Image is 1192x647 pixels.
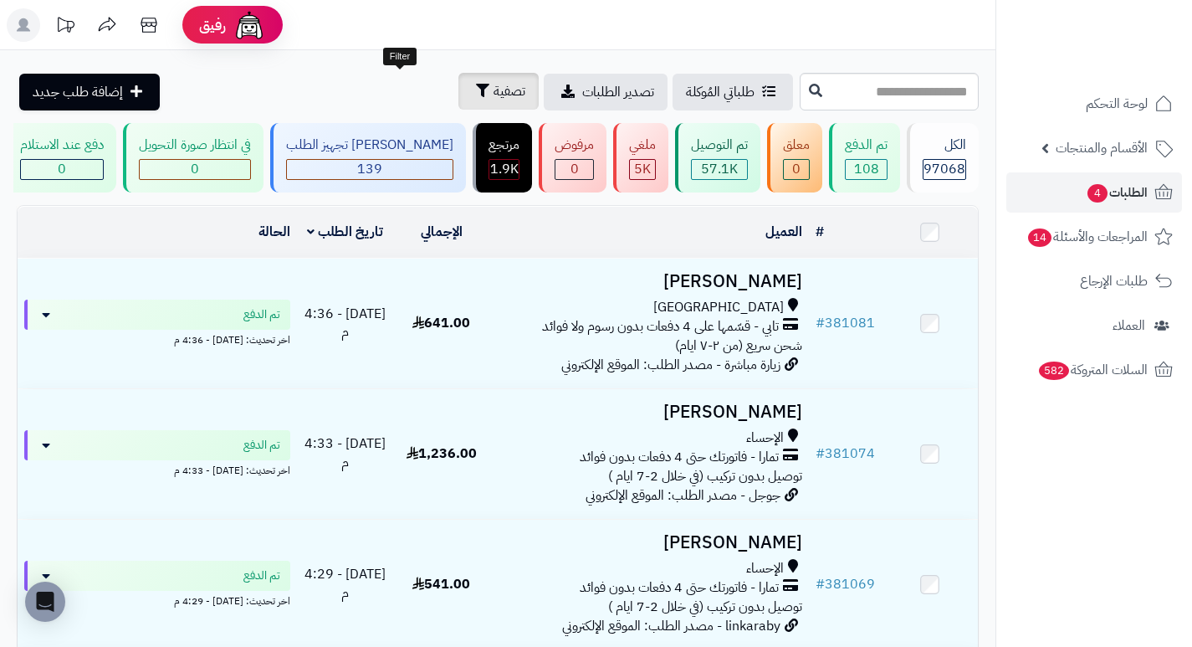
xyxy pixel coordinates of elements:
[1113,314,1145,337] span: العملاء
[19,74,160,110] a: إضافة طلب جديد
[120,123,267,193] a: في انتظار صورة التحويل 0
[139,136,251,155] div: في انتظار صورة التحويل
[692,160,747,179] div: 57128
[191,159,199,179] span: 0
[233,8,266,42] img: ai-face.png
[496,403,802,422] h3: [PERSON_NAME]
[582,82,654,102] span: تصدير الطلبات
[923,136,966,155] div: الكل
[535,123,610,193] a: مرفوض 0
[1078,43,1176,78] img: logo-2.png
[304,564,386,603] span: [DATE] - 4:29 م
[1,123,120,193] a: دفع عند الاستلام 0
[1006,350,1182,390] a: السلات المتروكة582
[826,123,903,193] a: تم الدفع 108
[792,159,801,179] span: 0
[610,123,672,193] a: ملغي 5K
[407,444,477,464] span: 1,236.00
[243,306,280,323] span: تم الدفع
[258,222,290,242] a: الحالة
[1028,229,1051,247] span: 14
[1086,181,1148,204] span: الطلبات
[691,136,748,155] div: تم التوصيل
[304,434,386,473] span: [DATE] - 4:33 م
[675,336,802,356] span: شحن سريع (من ٢-٧ ايام)
[673,74,793,110] a: طلباتي المُوكلة
[701,159,738,179] span: 57.1K
[33,82,123,102] span: إضافة طلب جديد
[923,159,965,179] span: 97068
[746,559,784,578] span: الإحساء
[1006,172,1182,213] a: الطلبات4
[580,448,779,467] span: تمارا - فاتورتك حتى 4 دفعات بدون فوائد
[58,159,66,179] span: 0
[629,136,656,155] div: ملغي
[494,81,525,101] span: تصفية
[580,578,779,598] span: تمارا - فاتورتك حتى 4 دفعات بدون فوائد
[653,298,784,317] span: [GEOGRAPHIC_DATA]
[1056,136,1148,160] span: الأقسام والمنتجات
[490,159,519,179] span: 1.9K
[140,160,250,179] div: 0
[21,160,103,179] div: 0
[1080,270,1148,293] span: طلبات الإرجاع
[286,136,453,155] div: [PERSON_NAME] تجهيز الطلب
[24,591,290,608] div: اخر تحديث: [DATE] - 4:29 م
[25,582,65,622] div: Open Intercom Messenger
[542,317,779,336] span: تابي - قسّمها على 4 دفعات بدون رسوم ولا فوائد
[496,533,802,552] h3: [PERSON_NAME]
[672,123,764,193] a: تم التوصيل 57.1K
[304,304,386,343] span: [DATE] - 4:36 م
[544,74,668,110] a: تصدير الطلبات
[199,15,226,35] span: رفيق
[608,597,802,617] span: توصيل بدون تركيب (في خلال 2-7 ايام )
[846,160,887,179] div: 108
[570,159,579,179] span: 0
[307,222,383,242] a: تاريخ الطلب
[469,123,535,193] a: مرتجع 1.9K
[1006,217,1182,257] a: المراجعات والأسئلة14
[489,160,519,179] div: 1854
[357,159,382,179] span: 139
[24,460,290,478] div: اخر تحديث: [DATE] - 4:33 م
[489,136,519,155] div: مرتجع
[686,82,755,102] span: طلباتي المُوكلة
[1006,261,1182,301] a: طلبات الإرجاع
[458,73,539,110] button: تصفية
[816,313,825,333] span: #
[783,136,810,155] div: معلق
[44,8,86,46] a: تحديثات المنصة
[243,437,280,454] span: تم الدفع
[1026,225,1148,249] span: المراجعات والأسئلة
[816,444,875,464] a: #381074
[634,159,651,179] span: 5K
[562,616,780,636] span: linkaraby - مصدر الطلب: الموقع الإلكتروني
[243,567,280,584] span: تم الدفع
[608,466,802,486] span: توصيل بدون تركيب (في خلال 2-7 ايام )
[784,160,809,179] div: 0
[1006,84,1182,124] a: لوحة التحكم
[287,160,453,179] div: 139
[383,48,417,66] div: Filter
[630,160,655,179] div: 5005
[903,123,982,193] a: الكل97068
[816,574,875,594] a: #381069
[816,574,825,594] span: #
[1087,184,1108,203] span: 4
[20,136,104,155] div: دفع عند الاستلام
[746,429,784,448] span: الإحساء
[586,485,780,506] span: جوجل - مصدر الطلب: الموقع الإلكتروني
[1086,92,1148,116] span: لوحة التحكم
[421,222,463,242] a: الإجمالي
[555,160,593,179] div: 0
[1037,358,1148,382] span: السلات المتروكة
[1039,362,1069,380] span: 582
[267,123,469,193] a: [PERSON_NAME] تجهيز الطلب 139
[496,272,802,291] h3: [PERSON_NAME]
[765,222,802,242] a: العميل
[854,159,879,179] span: 108
[764,123,826,193] a: معلق 0
[412,574,470,594] span: 541.00
[1006,306,1182,346] a: العملاء
[816,444,825,464] span: #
